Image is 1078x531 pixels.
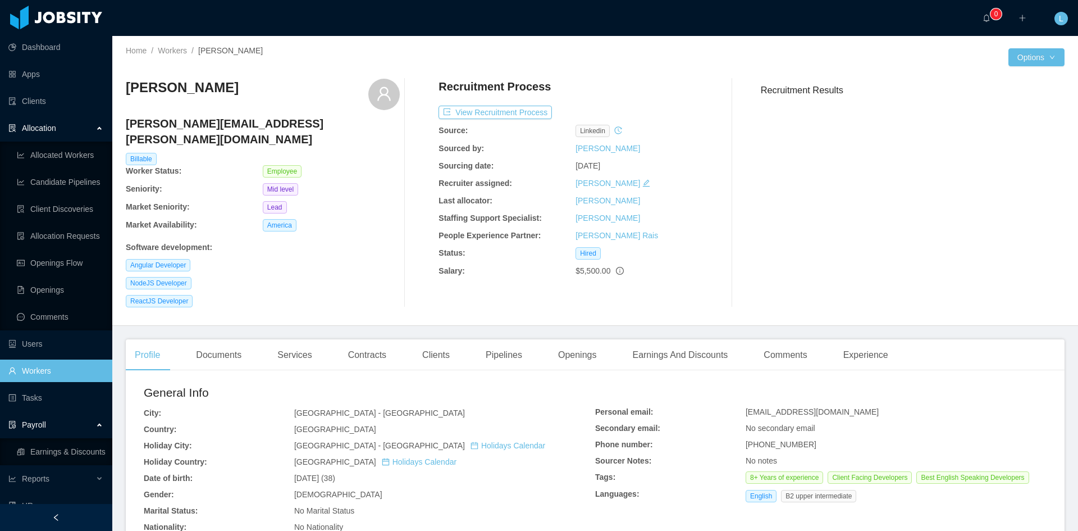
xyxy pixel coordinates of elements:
div: Experience [834,339,897,371]
a: [PERSON_NAME] [575,179,640,188]
div: Clients [413,339,459,371]
a: icon: reconciliationEarnings & Discounts [17,441,103,463]
span: Lead [263,201,287,214]
span: 8+ Years of experience [746,471,823,484]
b: Tags: [595,473,615,482]
a: icon: messageComments [17,306,103,328]
span: [GEOGRAPHIC_DATA] - [GEOGRAPHIC_DATA] [294,409,465,417]
span: [DEMOGRAPHIC_DATA] [294,490,382,499]
b: Staffing Support Specialist: [438,214,542,223]
b: Languages: [595,489,640,498]
span: info-circle [616,267,624,275]
b: Marital Status: [144,506,198,515]
b: Last allocator: [438,196,492,205]
a: icon: line-chartCandidate Pipelines [17,171,103,193]
a: icon: userWorkers [8,360,103,382]
span: Client Facing Developers [828,471,912,484]
b: City: [144,409,161,417]
span: [GEOGRAPHIC_DATA] [294,457,456,466]
b: Recruiter assigned: [438,179,512,188]
div: Earnings And Discounts [623,339,737,371]
sup: 0 [990,8,1002,20]
b: Market Seniority: [126,202,190,211]
button: icon: exportView Recruitment Process [438,106,552,119]
a: [PERSON_NAME] [575,214,640,223]
b: Sourcer Notes: [595,456,651,465]
div: Openings [549,339,606,371]
a: icon: pie-chartDashboard [8,36,103,58]
span: L [1059,12,1063,25]
i: icon: line-chart [8,475,16,483]
b: Personal email: [595,407,654,416]
span: Reports [22,474,49,483]
a: icon: file-doneAllocation Requests [17,225,103,247]
span: No Marital Status [294,506,354,515]
a: icon: exportView Recruitment Process [438,108,552,117]
span: $5,500.00 [575,266,610,275]
b: Country: [144,425,176,434]
span: Payroll [22,420,46,429]
div: Documents [187,339,250,371]
a: icon: file-searchClient Discoveries [17,198,103,220]
i: icon: user [376,86,392,102]
span: America [263,219,296,232]
i: icon: calendar [382,458,390,466]
a: icon: auditClients [8,90,103,112]
b: Sourcing date: [438,161,494,170]
b: Date of birth: [144,474,193,483]
span: [DATE] [575,161,600,170]
b: Gender: [144,490,174,499]
button: Optionsicon: down [1008,48,1065,66]
h4: Recruitment Process [438,79,551,94]
span: Angular Developer [126,259,190,271]
a: icon: calendarHolidays Calendar [471,441,545,450]
a: [PERSON_NAME] [575,144,640,153]
div: Comments [755,339,816,371]
i: icon: solution [8,124,16,132]
span: Hired [575,247,601,260]
div: Services [268,339,321,371]
b: Worker Status: [126,166,181,175]
a: icon: calendarHolidays Calendar [382,457,456,466]
b: Holiday City: [144,441,192,450]
b: Sourced by: [438,144,484,153]
i: icon: book [8,502,16,510]
b: People Experience Partner: [438,231,541,240]
span: [PHONE_NUMBER] [746,440,816,449]
span: [GEOGRAPHIC_DATA] - [GEOGRAPHIC_DATA] [294,441,545,450]
span: Allocation [22,124,56,133]
i: icon: plus [1018,14,1026,22]
a: [PERSON_NAME] [575,196,640,205]
b: Market Availability: [126,220,197,229]
i: icon: bell [983,14,990,22]
a: icon: file-textOpenings [17,279,103,301]
h4: [PERSON_NAME][EMAIL_ADDRESS][PERSON_NAME][DOMAIN_NAME] [126,116,400,147]
span: Billable [126,153,157,165]
span: [DATE] (38) [294,474,335,483]
b: Status: [438,248,465,257]
b: Phone number: [595,440,653,449]
span: Best English Speaking Developers [916,471,1029,484]
a: icon: line-chartAllocated Workers [17,144,103,166]
a: icon: appstoreApps [8,63,103,85]
div: Pipelines [477,339,531,371]
a: icon: robotUsers [8,333,103,355]
b: Holiday Country: [144,457,207,466]
span: No secondary email [746,424,815,433]
i: icon: file-protect [8,421,16,429]
span: [PERSON_NAME] [198,46,263,55]
h3: [PERSON_NAME] [126,79,239,97]
a: Workers [158,46,187,55]
b: Source: [438,126,468,135]
div: Profile [126,339,169,371]
span: [GEOGRAPHIC_DATA] [294,425,376,434]
b: Software development : [126,243,212,252]
span: English [746,490,776,502]
i: icon: history [614,126,622,134]
i: icon: edit [642,179,650,187]
span: Mid level [263,183,298,196]
span: NodeJS Developer [126,277,191,289]
b: Secondary email: [595,424,660,433]
a: icon: profileTasks [8,387,103,409]
span: linkedin [575,125,610,137]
